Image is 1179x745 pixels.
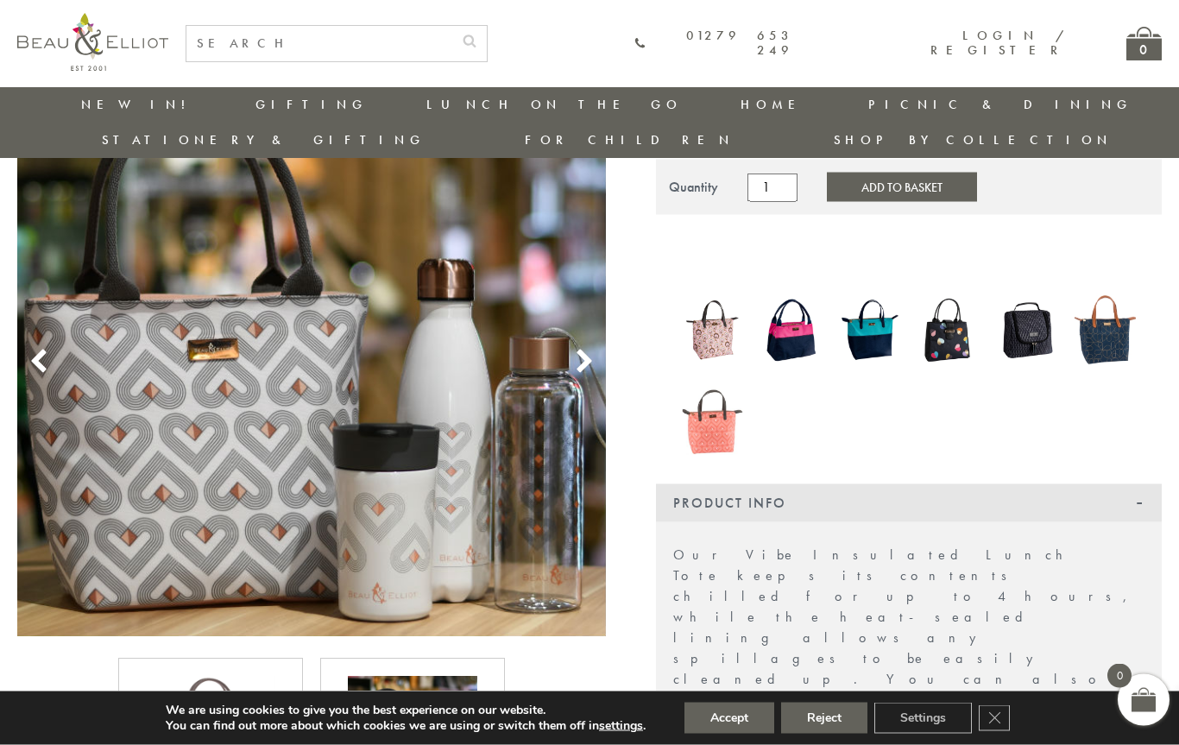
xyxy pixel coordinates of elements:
img: Insulated 7L Luxury Lunch Bag [682,375,743,454]
a: New in! [81,96,197,113]
img: VIBE Lunch Tote Vibe Insulated Lunch Bag [17,48,606,637]
a: Navy 7L Luxury Insulated Lunch Bag [1075,289,1136,375]
img: logo [17,13,168,71]
a: Lunch On The Go [426,96,682,113]
iframe: Secure express checkout frame [910,225,1165,267]
img: Emily Heart Insulated Lunch Bag [917,294,979,367]
a: Colour Block Insulated Lunch Bag [760,290,822,374]
button: Accept [684,703,774,734]
button: Close GDPR Cookie Banner [979,705,1010,731]
a: Manhattan Larger Lunch Bag [996,290,1057,374]
a: Home [741,96,810,113]
div: Product Info [656,484,1162,522]
input: Product quantity [747,174,798,201]
a: Stationery & Gifting [102,131,426,148]
p: We are using cookies to give you the best experience on our website. [166,703,646,718]
img: Boho Luxury Insulated Lunch Bag [682,290,743,369]
img: Colour Block Luxury Insulated Lunch Bag [839,290,900,369]
iframe: Secure express checkout frame [653,225,908,267]
a: For Children [525,131,735,148]
button: Reject [781,703,867,734]
button: settings [599,718,643,734]
img: Colour Block Insulated Lunch Bag [760,290,822,369]
a: Login / Register [930,27,1066,59]
img: Manhattan Larger Lunch Bag [996,290,1057,369]
span: 0 [1107,664,1132,688]
button: Settings [874,703,972,734]
a: Shop by collection [834,131,1113,148]
a: Picnic & Dining [868,96,1132,113]
img: Navy 7L Luxury Insulated Lunch Bag [1075,289,1136,371]
a: Emily Heart Insulated Lunch Bag [917,294,979,370]
a: Insulated 7L Luxury Lunch Bag [682,375,743,458]
a: Colour Block Luxury Insulated Lunch Bag [839,290,900,374]
button: Add to Basket [827,173,977,202]
p: You can find out more about which cookies we are using or switch them off in . [166,718,646,734]
a: 01279 653 249 [634,28,793,59]
a: Boho Luxury Insulated Lunch Bag [682,290,743,374]
a: 0 [1126,27,1162,60]
input: SEARCH [186,26,452,61]
a: Gifting [255,96,368,113]
div: Quantity [669,180,718,195]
